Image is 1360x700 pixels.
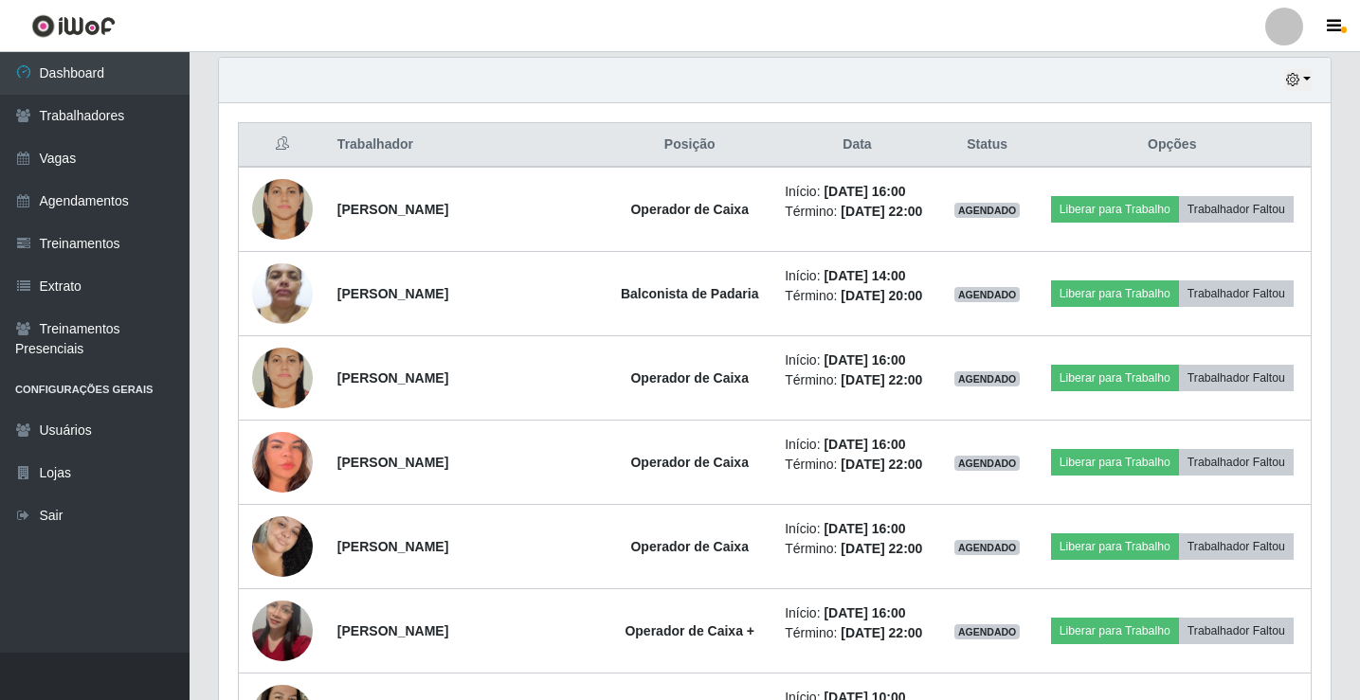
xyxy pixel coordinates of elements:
[841,541,922,556] time: [DATE] 22:00
[625,623,754,638] strong: Operador de Caixa +
[252,577,313,685] img: 1748970417744.jpeg
[824,437,905,452] time: [DATE] 16:00
[785,350,930,370] li: Início:
[1179,449,1294,476] button: Trabalhador Faltou
[954,540,1021,555] span: AGENDADO
[824,521,905,536] time: [DATE] 16:00
[785,603,930,623] li: Início:
[785,435,930,455] li: Início:
[941,123,1034,168] th: Status
[1051,196,1179,223] button: Liberar para Trabalho
[630,539,749,554] strong: Operador de Caixa
[630,202,749,217] strong: Operador de Caixa
[337,539,448,554] strong: [PERSON_NAME]
[252,332,313,422] img: 1693145473232.jpeg
[841,457,922,472] time: [DATE] 22:00
[1179,196,1294,223] button: Trabalhador Faltou
[252,500,313,593] img: 1750087788307.jpeg
[785,202,930,222] li: Término:
[1179,365,1294,391] button: Trabalhador Faltou
[824,605,905,620] time: [DATE] 16:00
[785,286,930,306] li: Término:
[337,286,448,301] strong: [PERSON_NAME]
[785,455,930,475] li: Término:
[1051,533,1179,560] button: Liberar para Trabalho
[841,288,922,303] time: [DATE] 20:00
[824,268,905,283] time: [DATE] 14:00
[252,397,313,529] img: 1756942601525.jpeg
[630,370,749,386] strong: Operador de Caixa
[824,184,905,199] time: [DATE] 16:00
[337,202,448,217] strong: [PERSON_NAME]
[841,372,922,387] time: [DATE] 22:00
[1051,449,1179,476] button: Liberar para Trabalho
[1051,280,1179,307] button: Liberar para Trabalho
[337,623,448,638] strong: [PERSON_NAME]
[785,266,930,286] li: Início:
[785,370,930,390] li: Término:
[785,182,930,202] li: Início:
[606,123,773,168] th: Posição
[31,14,116,38] img: CoreUI Logo
[954,371,1021,386] span: AGENDADO
[773,123,941,168] th: Data
[785,519,930,539] li: Início:
[954,456,1021,471] span: AGENDADO
[841,204,922,219] time: [DATE] 22:00
[785,539,930,559] li: Término:
[326,123,606,168] th: Trabalhador
[621,286,759,301] strong: Balconista de Padaria
[1179,618,1294,644] button: Trabalhador Faltou
[954,203,1021,218] span: AGENDADO
[954,287,1021,302] span: AGENDADO
[1179,533,1294,560] button: Trabalhador Faltou
[1034,123,1312,168] th: Opções
[252,164,313,254] img: 1693145473232.jpeg
[1051,618,1179,644] button: Liberar para Trabalho
[337,455,448,470] strong: [PERSON_NAME]
[1179,280,1294,307] button: Trabalhador Faltou
[954,624,1021,639] span: AGENDADO
[824,352,905,368] time: [DATE] 16:00
[841,625,922,640] time: [DATE] 22:00
[337,370,448,386] strong: [PERSON_NAME]
[785,623,930,643] li: Término:
[630,455,749,470] strong: Operador de Caixa
[1051,365,1179,391] button: Liberar para Trabalho
[252,253,313,333] img: 1707253848276.jpeg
